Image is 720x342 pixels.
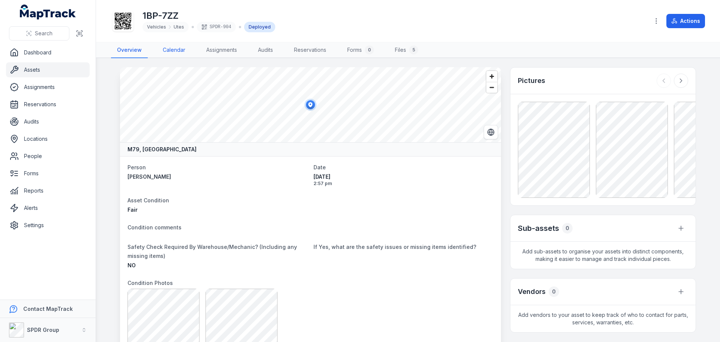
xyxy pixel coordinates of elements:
[252,42,279,58] a: Audits
[288,42,332,58] a: Reservations
[6,80,90,95] a: Assignments
[35,30,52,37] span: Search
[9,26,69,41] button: Search
[147,24,166,30] span: Vehicles
[23,306,73,312] strong: Contact MapTrack
[6,166,90,181] a: Forms
[6,45,90,60] a: Dashboard
[127,164,146,170] span: Person
[6,114,90,129] a: Audits
[127,146,196,153] strong: M79, [GEOGRAPHIC_DATA]
[389,42,424,58] a: Files5
[484,125,498,139] button: Switch to Satellite View
[6,97,90,112] a: Reservations
[518,286,546,297] h3: Vendors
[510,242,696,269] span: Add sub-assets to organise your assets into distinct components, making it easier to manage and t...
[157,42,191,58] a: Calendar
[510,305,696,332] span: Add vendors to your asset to keep track of who to contact for parts, services, warranties, etc.
[313,164,326,170] span: Date
[127,197,169,203] span: Asset Condition
[6,149,90,164] a: People
[341,42,380,58] a: Forms0
[127,173,307,181] a: [PERSON_NAME]
[6,62,90,77] a: Assets
[127,206,138,213] span: Fair
[127,244,297,259] span: Safety Check Required By Warehouse/Mechanic? (Including any missing items)
[244,22,275,32] div: Deployed
[518,223,559,234] h2: Sub-assets
[562,223,573,234] div: 0
[486,82,497,93] button: Zoom out
[518,75,545,86] h3: Pictures
[20,5,76,20] a: MapTrack
[200,42,243,58] a: Assignments
[6,183,90,198] a: Reports
[313,244,476,250] span: If Yes, what are the safety issues or missing items identified?
[6,131,90,146] a: Locations
[365,45,374,54] div: 0
[120,67,501,142] canvas: Map
[27,327,59,333] strong: SPDR Group
[174,24,184,30] span: Utes
[197,22,236,32] div: SPDR-904
[666,14,705,28] button: Actions
[409,45,418,54] div: 5
[142,10,275,22] h1: 1BP-7ZZ
[313,181,493,187] span: 2:57 pm
[6,200,90,215] a: Alerts
[313,173,493,181] span: [DATE]
[313,173,493,187] time: 17/12/2024, 2:57:36 pm
[111,42,148,58] a: Overview
[486,71,497,82] button: Zoom in
[127,280,173,286] span: Condition Photos
[6,218,90,233] a: Settings
[127,262,136,268] span: NO
[127,224,181,231] span: Condition comments
[549,286,559,297] div: 0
